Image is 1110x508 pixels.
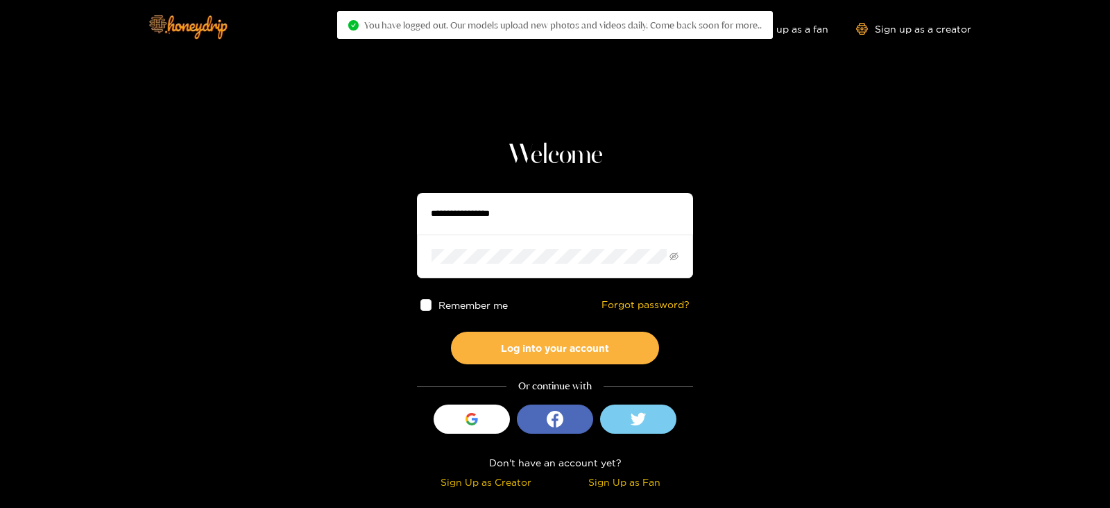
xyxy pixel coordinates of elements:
span: check-circle [348,20,359,31]
span: Remember me [439,300,509,310]
h1: Welcome [417,139,693,172]
span: eye-invisible [669,252,678,261]
div: Sign Up as Fan [558,474,690,490]
button: Log into your account [451,332,659,364]
a: Sign up as a creator [856,23,971,35]
span: You have logged out. Our models upload new photos and videos daily. Come back soon for more.. [364,19,762,31]
div: Don't have an account yet? [417,455,693,471]
div: Or continue with [417,378,693,394]
a: Forgot password? [601,299,690,311]
a: Sign up as a fan [733,23,828,35]
div: Sign Up as Creator [420,474,552,490]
